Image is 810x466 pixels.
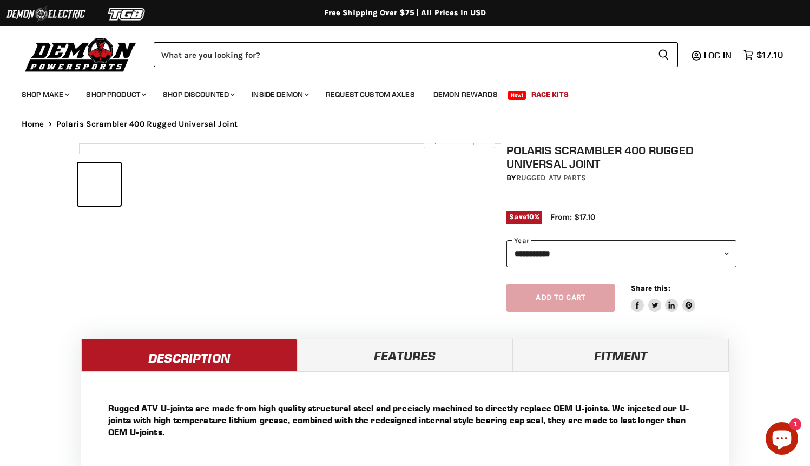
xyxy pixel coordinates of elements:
[22,120,44,129] a: Home
[526,213,534,221] span: 10
[243,83,315,106] a: Inside Demon
[756,50,783,60] span: $17.10
[649,42,678,67] button: Search
[516,173,586,182] a: Rugged ATV Parts
[523,83,577,106] a: Race Kits
[429,136,489,145] span: Click to expand
[425,83,506,106] a: Demon Rewards
[704,50,732,61] span: Log in
[508,91,526,100] span: New!
[506,143,736,170] h1: Polaris Scrambler 400 Rugged Universal Joint
[738,47,788,63] a: $17.10
[513,339,729,371] a: Fitment
[14,79,780,106] ul: Main menu
[81,339,297,371] a: Description
[631,284,670,292] span: Share this:
[155,83,241,106] a: Shop Discounted
[154,42,678,67] form: Product
[297,339,513,371] a: Features
[5,4,87,24] img: Demon Electric Logo 2
[506,172,736,184] div: by
[14,83,76,106] a: Shop Make
[154,42,649,67] input: Search
[506,240,736,267] select: year
[56,120,238,129] span: Polaris Scrambler 400 Rugged Universal Joint
[78,83,153,106] a: Shop Product
[318,83,423,106] a: Request Custom Axles
[762,422,801,457] inbox-online-store-chat: Shopify online store chat
[506,211,542,223] span: Save %
[87,4,168,24] img: TGB Logo 2
[78,163,121,206] button: IMAGE thumbnail
[631,284,695,312] aside: Share this:
[699,50,738,60] a: Log in
[108,402,702,438] p: Rugged ATV U-joints are made from high quality structural steel and precisely machined to directl...
[22,35,140,74] img: Demon Powersports
[550,212,595,222] span: From: $17.10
